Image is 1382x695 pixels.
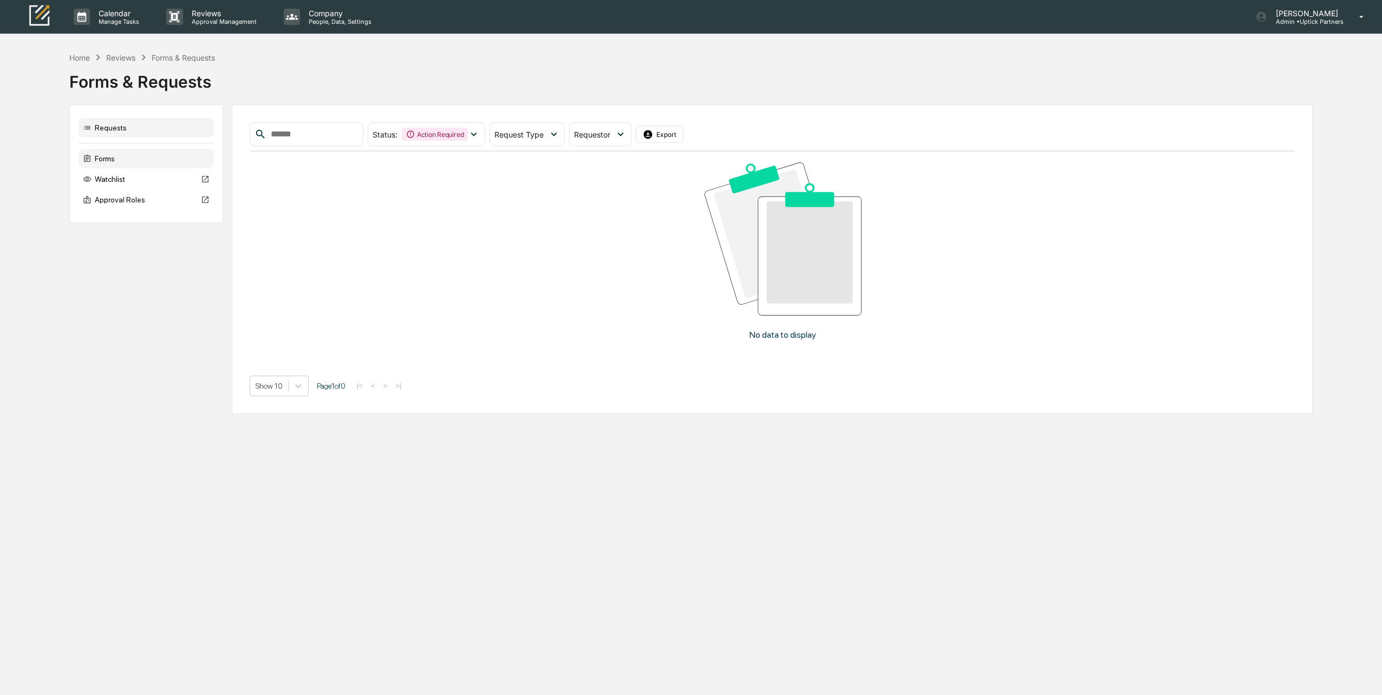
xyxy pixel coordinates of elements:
[6,7,73,27] a: 🔎Data Lookup
[152,53,215,62] div: Forms & Requests
[22,11,68,22] span: Data Lookup
[1267,9,1344,18] p: [PERSON_NAME]
[69,53,90,62] div: Home
[183,18,262,25] p: Approval Management
[108,38,131,46] span: Pylon
[380,381,391,390] button: >
[574,130,610,139] span: Requestor
[354,381,366,390] button: |<
[11,12,19,21] div: 🔎
[79,190,214,209] div: Approval Roles
[636,126,683,143] button: Export
[494,130,544,139] span: Request Type
[300,9,377,18] p: Company
[79,149,214,168] div: Forms
[705,162,862,316] img: No data
[183,9,262,18] p: Reviews
[79,169,214,189] div: Watchlist
[373,130,397,139] span: Status :
[749,330,816,340] p: No data to display
[402,128,468,141] div: Action Required
[1267,18,1344,25] p: Admin • Uptick Partners
[368,381,379,390] button: <
[90,18,145,25] p: Manage Tasks
[79,118,214,137] div: Requests
[90,9,145,18] p: Calendar
[392,381,405,390] button: >|
[76,37,131,46] a: Powered byPylon
[69,63,1313,91] div: Forms & Requests
[26,4,52,29] img: logo
[317,382,345,390] span: Page 1 of 0
[300,18,377,25] p: People, Data, Settings
[106,53,135,62] div: Reviews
